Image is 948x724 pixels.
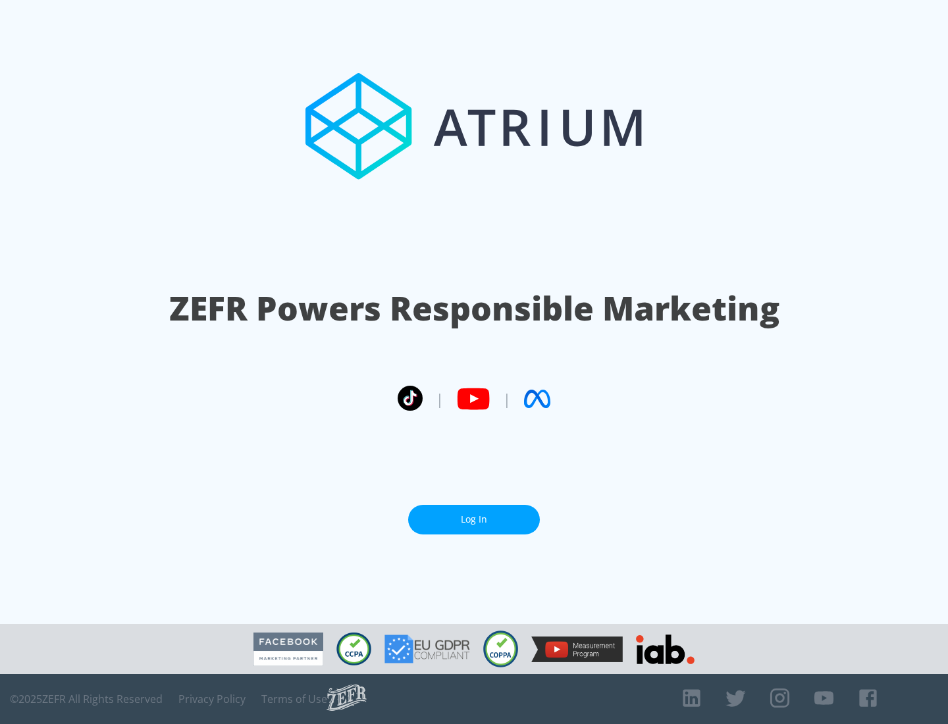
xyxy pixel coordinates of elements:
span: | [436,389,444,409]
h1: ZEFR Powers Responsible Marketing [169,286,779,331]
img: COPPA Compliant [483,631,518,667]
span: | [503,389,511,409]
span: © 2025 ZEFR All Rights Reserved [10,692,163,706]
img: IAB [636,634,695,664]
a: Terms of Use [261,692,327,706]
img: Facebook Marketing Partner [253,633,323,666]
img: GDPR Compliant [384,634,470,663]
a: Privacy Policy [178,692,246,706]
a: Log In [408,505,540,534]
img: CCPA Compliant [336,633,371,665]
img: YouTube Measurement Program [531,636,623,662]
